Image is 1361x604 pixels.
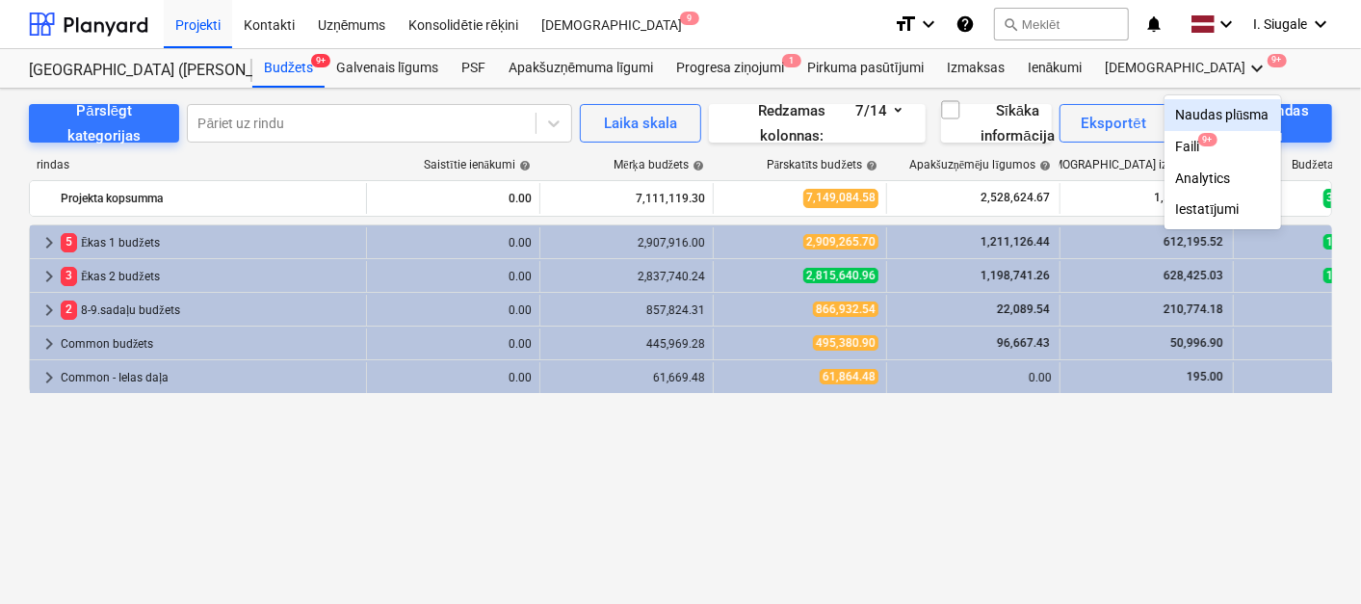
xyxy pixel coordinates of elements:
[1176,107,1269,123] div: Naudas plūsma
[1253,16,1307,32] span: I. Siugale
[61,183,358,214] div: Projekta kopsumma
[1003,16,1018,32] span: search
[680,12,699,25] span: 9
[1176,171,1269,186] div: Analytics
[1198,133,1217,146] span: 9+
[1176,139,1269,155] div: Faili
[917,13,940,36] i: keyboard_arrow_down
[1265,512,1361,604] iframe: Chat Widget
[1144,13,1164,36] i: notifications
[1215,13,1238,36] i: keyboard_arrow_down
[29,158,366,172] div: rindas
[955,13,975,36] i: Zināšanu pamats
[1176,201,1269,218] div: Iestatījumi
[994,8,1129,40] button: Meklēt
[894,13,917,36] i: format_size
[1309,13,1332,36] i: keyboard_arrow_down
